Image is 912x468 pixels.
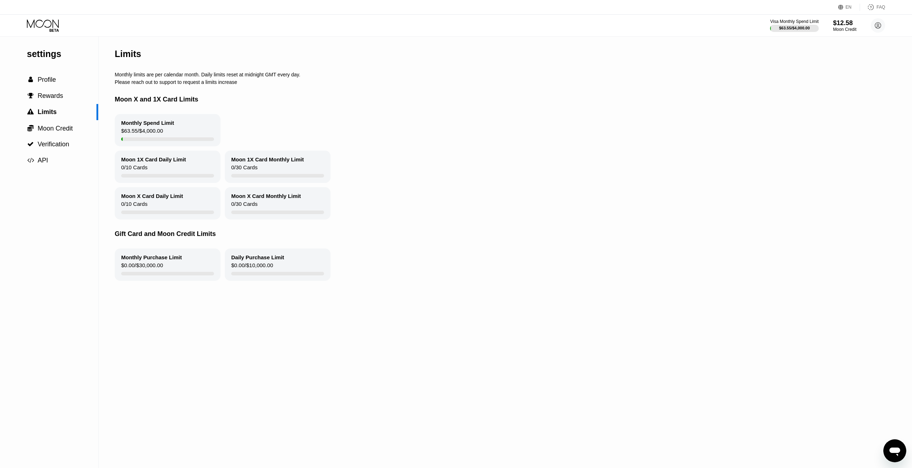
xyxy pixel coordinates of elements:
[28,76,33,83] span: 
[231,254,284,260] div: Daily Purchase Limit
[38,125,73,132] span: Moon Credit
[231,193,301,199] div: Moon X Card Monthly Limit
[770,19,818,24] div: Visa Monthly Spend Limit
[121,262,163,272] div: $0.00 / $30,000.00
[121,156,186,162] div: Moon 1X Card Daily Limit
[38,76,56,83] span: Profile
[115,79,844,85] div: Please reach out to support to request a limits increase
[27,157,34,164] span: 
[28,93,34,99] span: 
[231,201,257,211] div: 0 / 30 Cards
[121,254,182,260] div: Monthly Purchase Limit
[121,128,163,137] div: $63.55 / $4,000.00
[27,141,34,147] span: 
[877,5,885,10] div: FAQ
[115,49,141,59] div: Limits
[833,19,856,32] div: $12.58Moon Credit
[27,93,34,99] div: 
[121,120,174,126] div: Monthly Spend Limit
[779,26,810,30] div: $63.55 / $4,000.00
[231,156,304,162] div: Moon 1X Card Monthly Limit
[860,4,885,11] div: FAQ
[38,92,63,99] span: Rewards
[115,85,844,114] div: Moon X and 1X Card Limits
[883,439,906,462] iframe: Button to launch messaging window
[27,49,98,59] div: settings
[27,109,34,115] span: 
[833,19,856,27] div: $12.58
[38,108,57,115] span: Limits
[121,193,183,199] div: Moon X Card Daily Limit
[121,201,147,211] div: 0 / 10 Cards
[38,141,69,148] span: Verification
[115,219,844,249] div: Gift Card and Moon Credit Limits
[770,19,818,32] div: Visa Monthly Spend Limit$63.55/$4,000.00
[27,124,34,132] span: 
[121,164,147,174] div: 0 / 10 Cards
[231,164,257,174] div: 0 / 30 Cards
[115,72,844,77] div: Monthly limits are per calendar month. Daily limits reset at midnight GMT every day.
[27,76,34,83] div: 
[38,157,48,164] span: API
[846,5,852,10] div: EN
[833,27,856,32] div: Moon Credit
[231,262,273,272] div: $0.00 / $10,000.00
[838,4,860,11] div: EN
